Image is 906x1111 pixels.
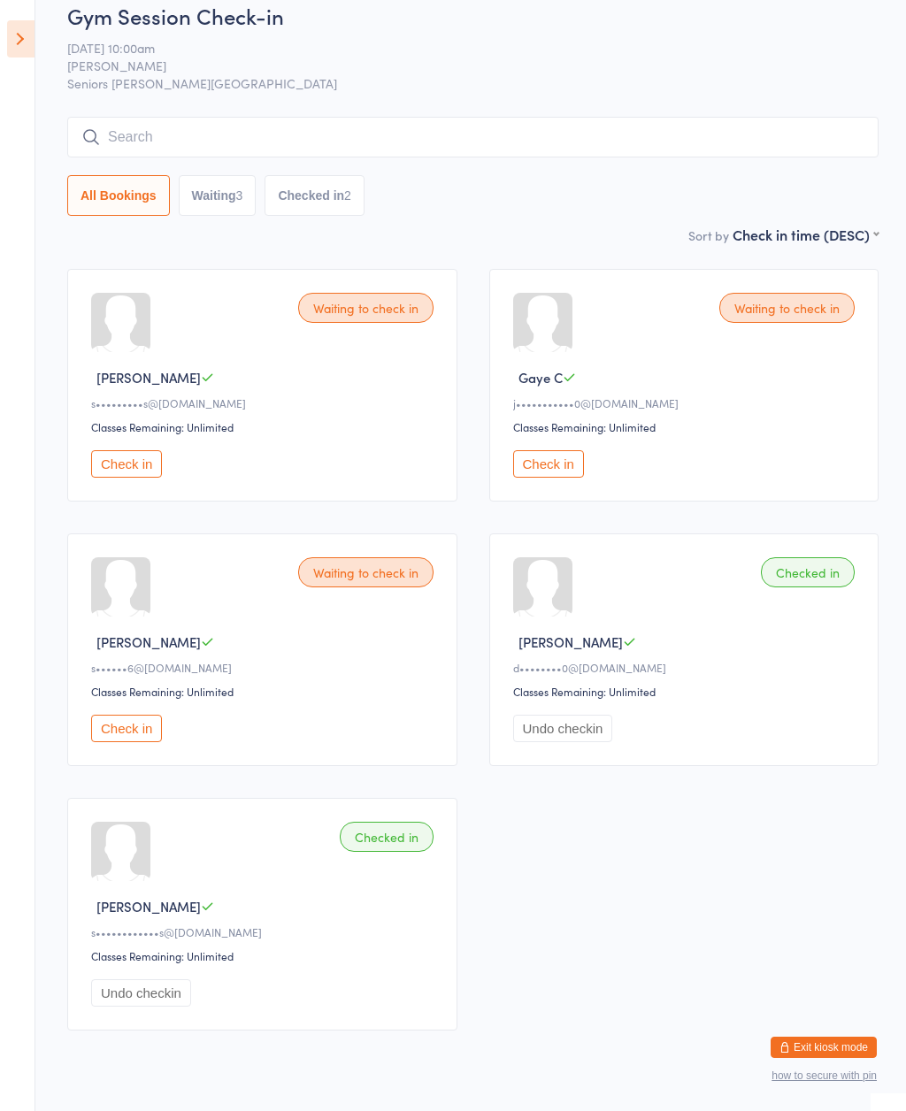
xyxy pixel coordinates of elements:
div: Classes Remaining: Unlimited [91,684,439,699]
div: Checked in [340,822,434,852]
span: [PERSON_NAME] [96,368,201,387]
div: j•••••••••••0@[DOMAIN_NAME] [513,395,861,410]
div: Checked in [761,557,855,587]
div: s••••••••••••s@[DOMAIN_NAME] [91,924,439,939]
button: All Bookings [67,175,170,216]
button: Undo checkin [513,715,613,742]
div: 2 [344,188,351,203]
div: Waiting to check in [298,557,434,587]
label: Sort by [688,226,729,244]
span: Gaye C [518,368,563,387]
button: Check in [513,450,584,478]
button: Undo checkin [91,979,191,1007]
span: Seniors [PERSON_NAME][GEOGRAPHIC_DATA] [67,74,879,92]
span: [PERSON_NAME] [96,632,201,651]
button: Check in [91,450,162,478]
button: Checked in2 [265,175,365,216]
div: Waiting to check in [298,293,434,323]
div: d••••••••0@[DOMAIN_NAME] [513,660,861,675]
button: Exit kiosk mode [771,1037,877,1058]
span: [PERSON_NAME] [67,57,851,74]
div: s••••••6@[DOMAIN_NAME] [91,660,439,675]
h2: Gym Session Check-in [67,1,879,30]
span: [PERSON_NAME] [518,632,623,651]
div: Check in time (DESC) [733,225,879,244]
div: Classes Remaining: Unlimited [513,684,861,699]
div: 3 [236,188,243,203]
div: Classes Remaining: Unlimited [91,948,439,963]
span: [PERSON_NAME] [96,897,201,916]
div: Classes Remaining: Unlimited [91,419,439,434]
div: Waiting to check in [719,293,855,323]
input: Search [67,117,879,157]
div: Classes Remaining: Unlimited [513,419,861,434]
button: Waiting3 [179,175,257,216]
span: [DATE] 10:00am [67,39,851,57]
button: how to secure with pin [772,1069,877,1082]
div: s•••••••••s@[DOMAIN_NAME] [91,395,439,410]
button: Check in [91,715,162,742]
